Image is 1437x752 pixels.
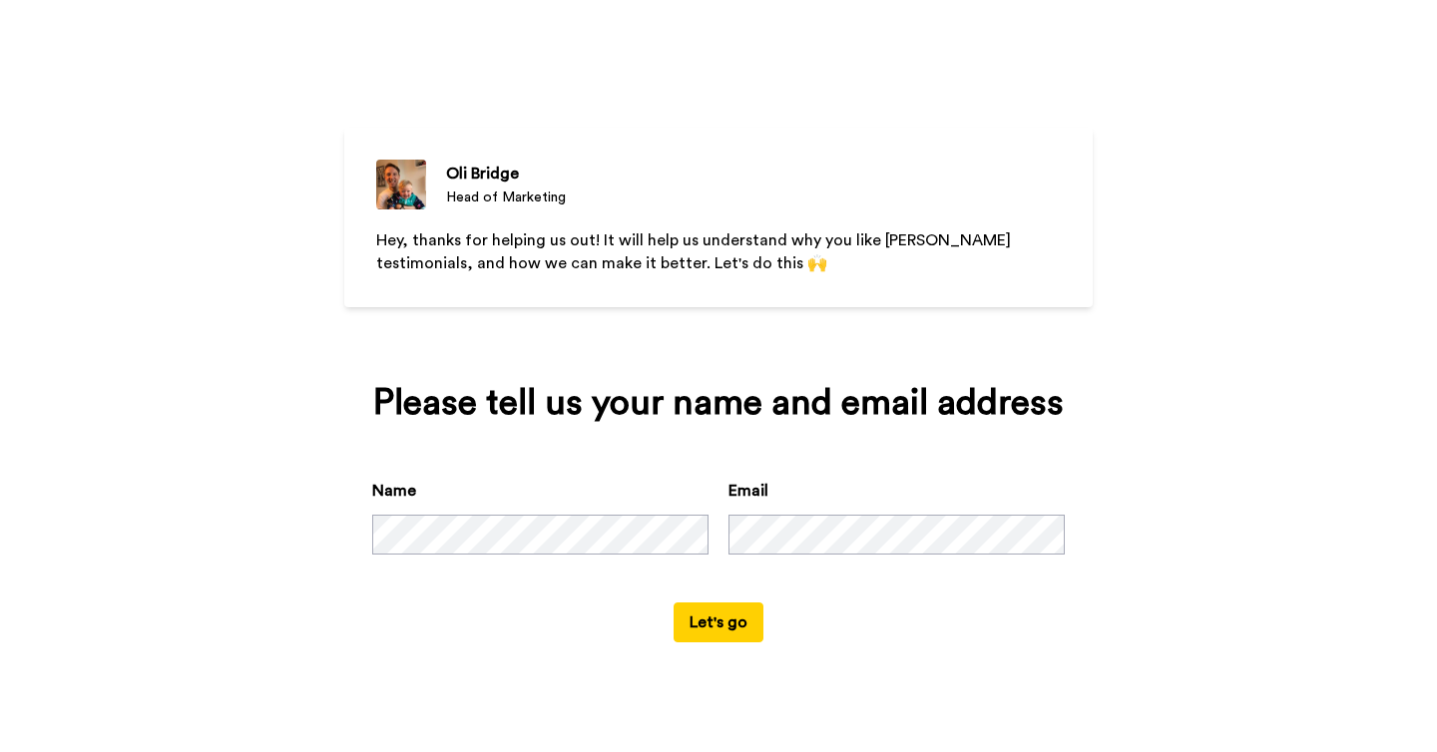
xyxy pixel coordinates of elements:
[372,383,1065,423] div: Please tell us your name and email address
[376,232,1015,271] span: Hey, thanks for helping us out! It will help us understand why you like [PERSON_NAME] testimonial...
[446,188,566,207] div: Head of Marketing
[674,602,763,642] button: Let's go
[372,479,416,503] label: Name
[376,160,426,209] img: Head of Marketing
[446,162,566,186] div: Oli Bridge
[728,479,768,503] label: Email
